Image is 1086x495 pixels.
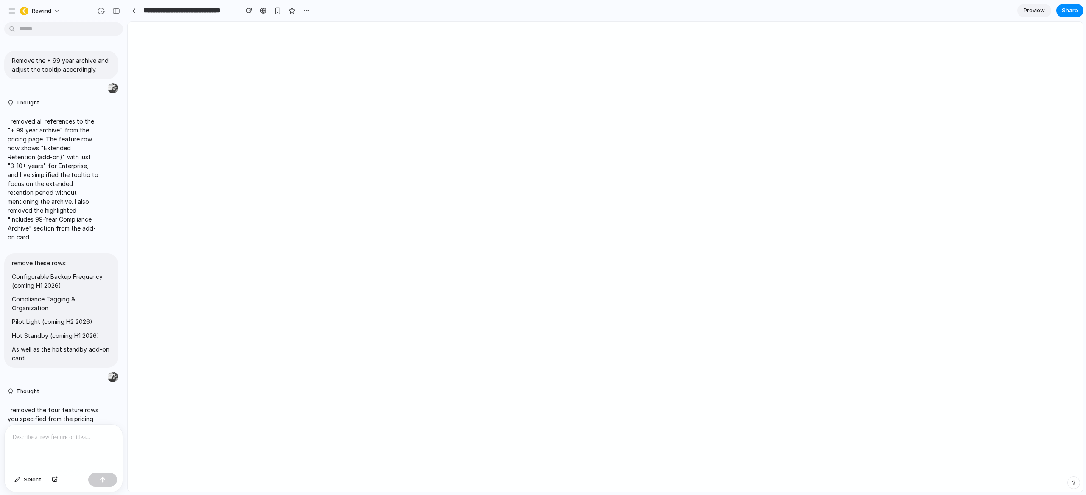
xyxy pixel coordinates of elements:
[1017,4,1051,17] a: Preview
[1062,6,1078,15] span: Share
[32,7,51,15] span: Rewind
[12,272,110,290] p: Configurable Backup Frequency (coming H1 2026)
[12,295,110,312] p: Compliance Tagging & Organization
[1056,4,1083,17] button: Share
[12,56,110,74] p: Remove the + 99 year archive and adjust the tooltip accordingly.
[1024,6,1045,15] span: Preview
[12,317,110,326] p: Pilot Light (coming H2 2026)
[8,117,98,242] p: I removed all references to the "+ 99 year archive" from the pricing page. The feature row now sh...
[12,259,110,267] p: remove these rows:
[24,475,42,484] span: Select
[12,345,110,363] p: As well as the hot standby add-on card
[17,4,64,18] button: Rewind
[12,331,110,340] p: Hot Standby (coming H1 2026)
[10,473,46,487] button: Select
